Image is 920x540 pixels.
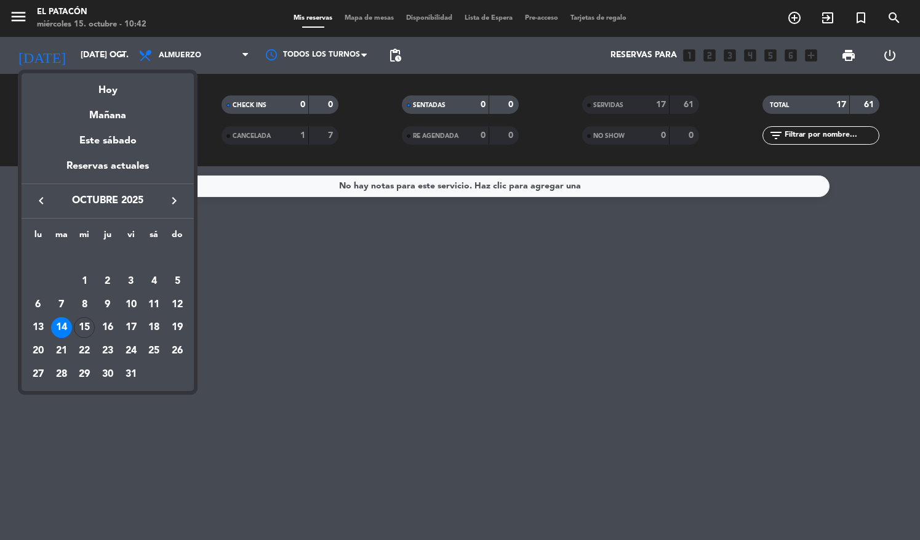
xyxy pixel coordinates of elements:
[73,316,96,339] td: 15 de octubre de 2025
[97,364,118,385] div: 30
[22,73,194,99] div: Hoy
[119,363,143,386] td: 31 de octubre de 2025
[50,228,73,247] th: martes
[167,317,188,338] div: 19
[50,339,73,363] td: 21 de octubre de 2025
[143,339,166,363] td: 25 de octubre de 2025
[143,341,164,361] div: 25
[143,293,166,316] td: 11 de octubre de 2025
[73,228,96,247] th: miércoles
[51,341,72,361] div: 21
[28,317,49,338] div: 13
[119,293,143,316] td: 10 de octubre de 2025
[143,271,164,292] div: 4
[97,317,118,338] div: 16
[166,339,189,363] td: 26 de octubre de 2025
[143,294,164,315] div: 11
[28,364,49,385] div: 27
[119,339,143,363] td: 24 de octubre de 2025
[166,228,189,247] th: domingo
[73,270,96,293] td: 1 de octubre de 2025
[121,341,142,361] div: 24
[26,228,50,247] th: lunes
[28,294,49,315] div: 6
[166,293,189,316] td: 12 de octubre de 2025
[96,339,119,363] td: 23 de octubre de 2025
[74,364,95,385] div: 29
[74,341,95,361] div: 22
[121,294,142,315] div: 10
[50,316,73,339] td: 14 de octubre de 2025
[121,364,142,385] div: 31
[96,270,119,293] td: 2 de octubre de 2025
[50,363,73,386] td: 28 de octubre de 2025
[143,228,166,247] th: sábado
[51,317,72,338] div: 14
[74,317,95,338] div: 15
[73,293,96,316] td: 8 de octubre de 2025
[51,294,72,315] div: 7
[51,364,72,385] div: 28
[143,270,166,293] td: 4 de octubre de 2025
[96,363,119,386] td: 30 de octubre de 2025
[34,193,49,208] i: keyboard_arrow_left
[163,193,185,209] button: keyboard_arrow_right
[166,316,189,339] td: 19 de octubre de 2025
[96,293,119,316] td: 9 de octubre de 2025
[143,316,166,339] td: 18 de octubre de 2025
[26,246,189,270] td: OCT.
[26,293,50,316] td: 6 de octubre de 2025
[74,294,95,315] div: 8
[121,271,142,292] div: 3
[50,293,73,316] td: 7 de octubre de 2025
[97,271,118,292] div: 2
[22,158,194,183] div: Reservas actuales
[26,339,50,363] td: 20 de octubre de 2025
[22,124,194,158] div: Este sábado
[74,271,95,292] div: 1
[167,294,188,315] div: 12
[167,193,182,208] i: keyboard_arrow_right
[121,317,142,338] div: 17
[97,341,118,361] div: 23
[166,270,189,293] td: 5 de octubre de 2025
[143,317,164,338] div: 18
[73,363,96,386] td: 29 de octubre de 2025
[26,316,50,339] td: 13 de octubre de 2025
[52,193,163,209] span: octubre 2025
[119,228,143,247] th: viernes
[28,341,49,361] div: 20
[96,228,119,247] th: jueves
[22,99,194,124] div: Mañana
[96,316,119,339] td: 16 de octubre de 2025
[30,193,52,209] button: keyboard_arrow_left
[167,341,188,361] div: 26
[26,363,50,386] td: 27 de octubre de 2025
[119,316,143,339] td: 17 de octubre de 2025
[97,294,118,315] div: 9
[73,339,96,363] td: 22 de octubre de 2025
[167,271,188,292] div: 5
[119,270,143,293] td: 3 de octubre de 2025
